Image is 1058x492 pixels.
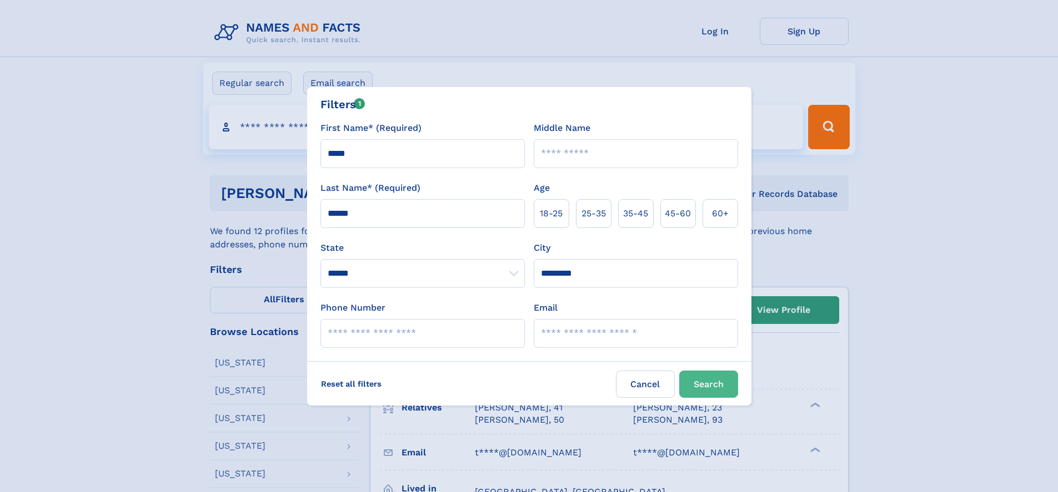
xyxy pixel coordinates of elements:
[534,181,550,195] label: Age
[320,181,420,195] label: Last Name* (Required)
[679,371,738,398] button: Search
[623,207,648,220] span: 35‑45
[320,241,525,255] label: State
[320,121,422,135] label: First Name* (Required)
[320,301,385,315] label: Phone Number
[581,207,606,220] span: 25‑35
[712,207,729,220] span: 60+
[320,96,365,113] div: Filters
[616,371,675,398] label: Cancel
[534,301,558,315] label: Email
[314,371,389,397] label: Reset all filters
[534,241,550,255] label: City
[665,207,691,220] span: 45‑60
[534,121,590,135] label: Middle Name
[540,207,563,220] span: 18‑25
